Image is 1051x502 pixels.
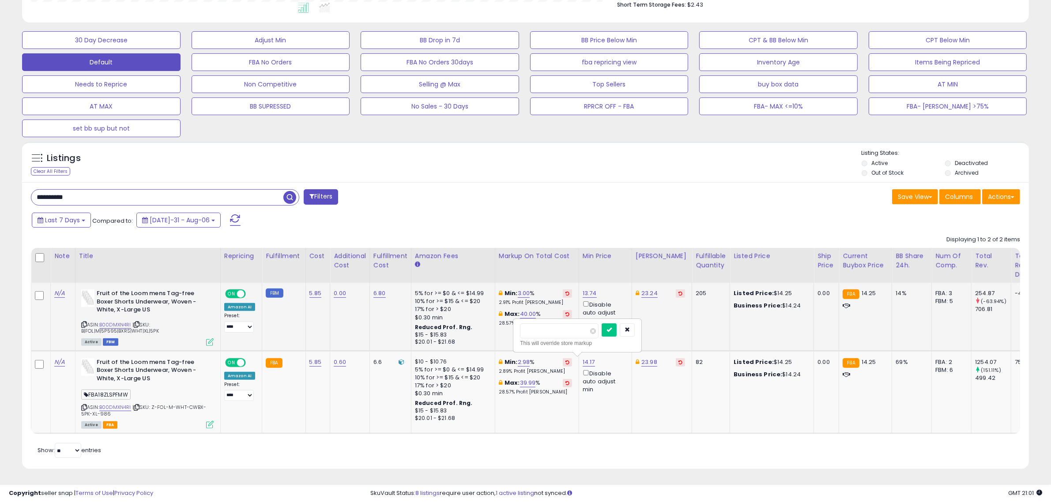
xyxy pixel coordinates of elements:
[530,75,689,93] button: Top Sellers
[583,368,625,394] div: Disable auto adjust min
[192,97,350,115] button: BB SUPRESSED
[415,305,488,313] div: 17% for > $20
[370,489,1042,498] div: SkuVault Status: require user action, not synced.
[520,378,536,387] a: 39.99
[975,251,1007,270] div: Total Rev.
[935,358,964,366] div: FBA: 2
[415,261,420,269] small: Amazon Fees.
[499,389,572,395] p: 28.57% Profit [PERSON_NAME]
[862,289,876,297] span: 14.25
[81,338,102,346] span: All listings currently available for purchase on Amazon
[817,358,832,366] div: 0.00
[415,415,488,422] div: $20.01 - $21.68
[103,338,119,346] span: FBM
[45,216,80,225] span: Last 7 Days
[309,289,322,298] a: 5.85
[415,407,488,415] div: $15 - $15.83
[520,310,536,318] a: 40.00
[817,289,832,297] div: 0.00
[22,120,181,137] button: set bb sup but not
[975,358,1011,366] div: 1254.07
[226,359,237,366] span: ON
[499,310,572,326] div: %
[583,358,595,367] a: 14.17
[496,489,534,497] a: 1 active listing
[896,289,925,297] div: 14%
[499,300,572,306] p: 2.91% Profit [PERSON_NAME]
[97,289,204,316] b: Fruit of the Loom mens Tag-free Boxer Shorts Underwear, Woven - White, X-Large US
[843,358,859,368] small: FBA
[935,297,964,305] div: FBM: 5
[843,289,859,299] small: FBA
[871,169,904,176] label: Out of Stock
[92,217,133,225] span: Compared to:
[81,358,214,428] div: ASIN:
[361,31,519,49] button: BB Drop in 7d
[81,289,94,307] img: 31Les7S4VmL._SL40_.jpg
[499,320,572,326] p: 28.57% Profit [PERSON_NAME]
[975,305,1011,313] div: 706.81
[862,358,876,366] span: 14.25
[636,251,688,261] div: [PERSON_NAME]
[530,97,689,115] button: RPRCR OFF - FBA
[81,289,214,345] div: ASIN:
[699,75,858,93] button: buy box data
[415,338,488,346] div: $20.01 - $21.68
[415,297,488,305] div: 10% for >= $15 & <= $20
[935,289,964,297] div: FBA: 3
[54,251,72,261] div: Note
[415,314,488,322] div: $0.30 min
[415,374,488,382] div: 10% for >= $15 & <= $20
[361,97,519,115] button: No Sales - 30 Days
[266,358,282,368] small: FBA
[192,53,350,71] button: FBA No Orders
[9,489,41,497] strong: Copyright
[617,1,686,8] b: Short Term Storage Fees:
[935,251,968,270] div: Num of Comp.
[499,289,572,306] div: %
[415,399,473,407] b: Reduced Prof. Rng.
[81,390,131,400] span: FBA18ZLSPFMW
[79,251,217,261] div: Title
[81,404,206,417] span: | SKU: Z-FOL-M-WHT-CWBX-5PK-XL-986
[224,382,255,401] div: Preset:
[530,31,689,49] button: BB Price Below Min
[1015,358,1036,366] div: 754.65
[114,489,153,497] a: Privacy Policy
[982,189,1020,204] button: Actions
[734,358,807,366] div: $14.25
[266,251,301,261] div: Fulfillment
[192,75,350,93] button: Non Competitive
[415,358,488,366] div: $10 - $10.76
[75,489,113,497] a: Terms of Use
[696,289,723,297] div: 205
[530,53,689,71] button: fba repricing view
[869,97,1027,115] button: FBA- [PERSON_NAME] >75%
[734,251,810,261] div: Listed Price
[843,251,888,270] div: Current Buybox Price
[309,358,322,367] a: 5.85
[499,251,575,261] div: Markup on Total Cost
[699,97,858,115] button: FBA- MAX <=10%
[699,31,858,49] button: CPT & BB Below Min
[518,358,530,367] a: 2.98
[22,31,181,49] button: 30 Day Decrease
[22,97,181,115] button: AT MAX
[334,289,346,298] a: 0.00
[869,75,1027,93] button: AT MIN
[869,31,1027,49] button: CPT Below Min
[583,289,597,298] a: 13.74
[955,159,988,167] label: Deactivated
[734,370,782,378] b: Business Price:
[699,53,858,71] button: Inventory Age
[415,382,488,390] div: 17% for > $20
[22,53,181,71] button: Default
[150,216,210,225] span: [DATE]-31 - Aug-06
[103,421,118,429] span: FBA
[896,358,925,366] div: 69%
[892,189,938,204] button: Save View
[97,358,204,385] b: Fruit of the Loom mens Tag-free Boxer Shorts Underwear, Woven - White, X-Large US
[734,289,774,297] b: Listed Price:
[641,358,657,367] a: 23.98
[245,359,259,366] span: OFF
